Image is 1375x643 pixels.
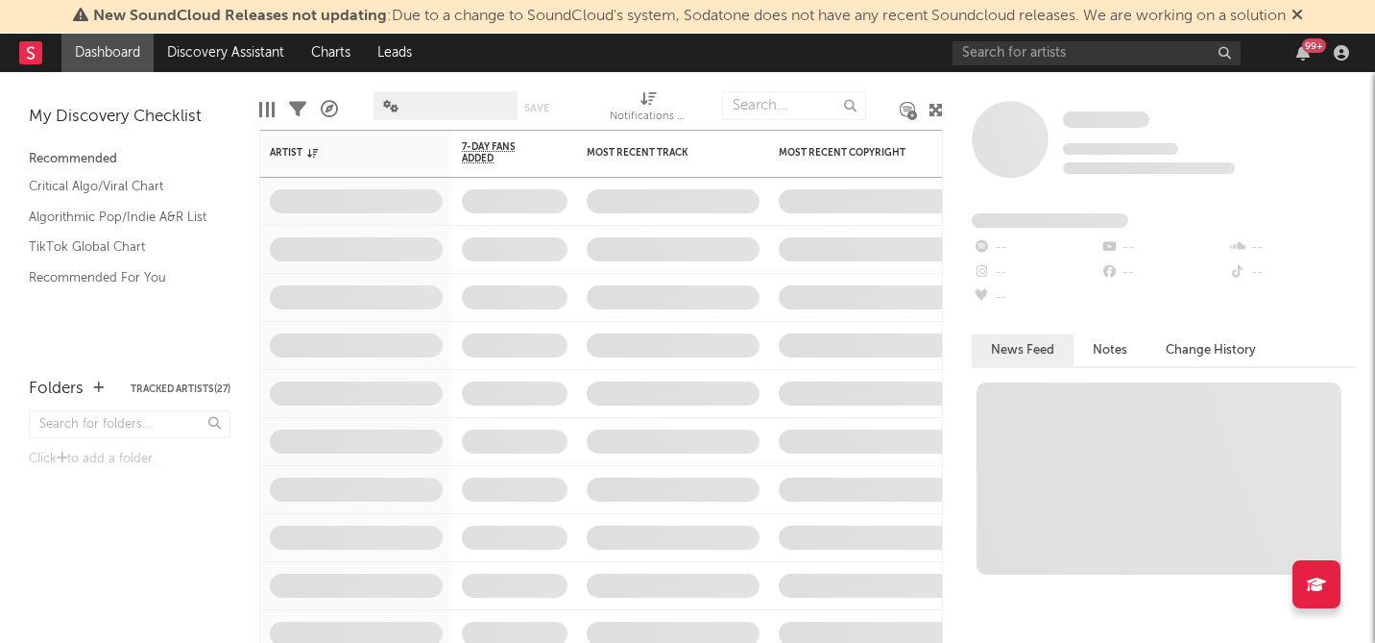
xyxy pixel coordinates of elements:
[131,384,230,394] button: Tracked Artists(27)
[61,34,154,72] a: Dashboard
[29,267,211,288] a: Recommended For You
[364,34,425,72] a: Leads
[29,207,211,228] a: Algorithmic Pop/Indie A&R List
[29,236,211,258] a: TikTok Global Chart
[1099,260,1227,285] div: --
[29,378,84,401] div: Folders
[1073,334,1146,366] button: Notes
[259,82,275,137] div: Edit Columns
[587,147,731,159] div: Most Recent Track
[29,410,230,438] input: Search for folders...
[154,34,298,72] a: Discovery Assistant
[1063,162,1235,174] span: 0 fans last week
[93,9,387,24] span: New SoundCloud Releases not updating
[1228,260,1356,285] div: --
[1063,111,1149,130] a: Some Artist
[972,334,1073,366] button: News Feed
[29,448,230,471] div: Click to add a folder.
[1296,45,1310,61] button: 99+
[298,34,364,72] a: Charts
[610,82,687,137] div: Notifications (Artist)
[524,103,549,113] button: Save
[972,285,1099,310] div: --
[29,176,211,197] a: Critical Algo/Viral Chart
[1302,38,1326,53] div: 99 +
[972,235,1099,260] div: --
[1063,111,1149,128] span: Some Artist
[722,91,866,120] input: Search...
[462,141,539,164] span: 7-Day Fans Added
[953,41,1241,65] input: Search for artists
[1063,143,1178,155] span: Tracking Since: [DATE]
[29,106,230,129] div: My Discovery Checklist
[972,260,1099,285] div: --
[270,147,414,159] div: Artist
[1099,235,1227,260] div: --
[779,147,923,159] div: Most Recent Copyright
[1228,235,1356,260] div: --
[289,82,306,137] div: Filters
[93,9,1286,24] span: : Due to a change to SoundCloud's system, Sodatone does not have any recent Soundcloud releases. ...
[1146,334,1275,366] button: Change History
[29,148,230,171] div: Recommended
[972,213,1128,228] span: Fans Added by Platform
[1291,9,1303,24] span: Dismiss
[610,106,687,129] div: Notifications (Artist)
[321,82,338,137] div: A&R Pipeline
